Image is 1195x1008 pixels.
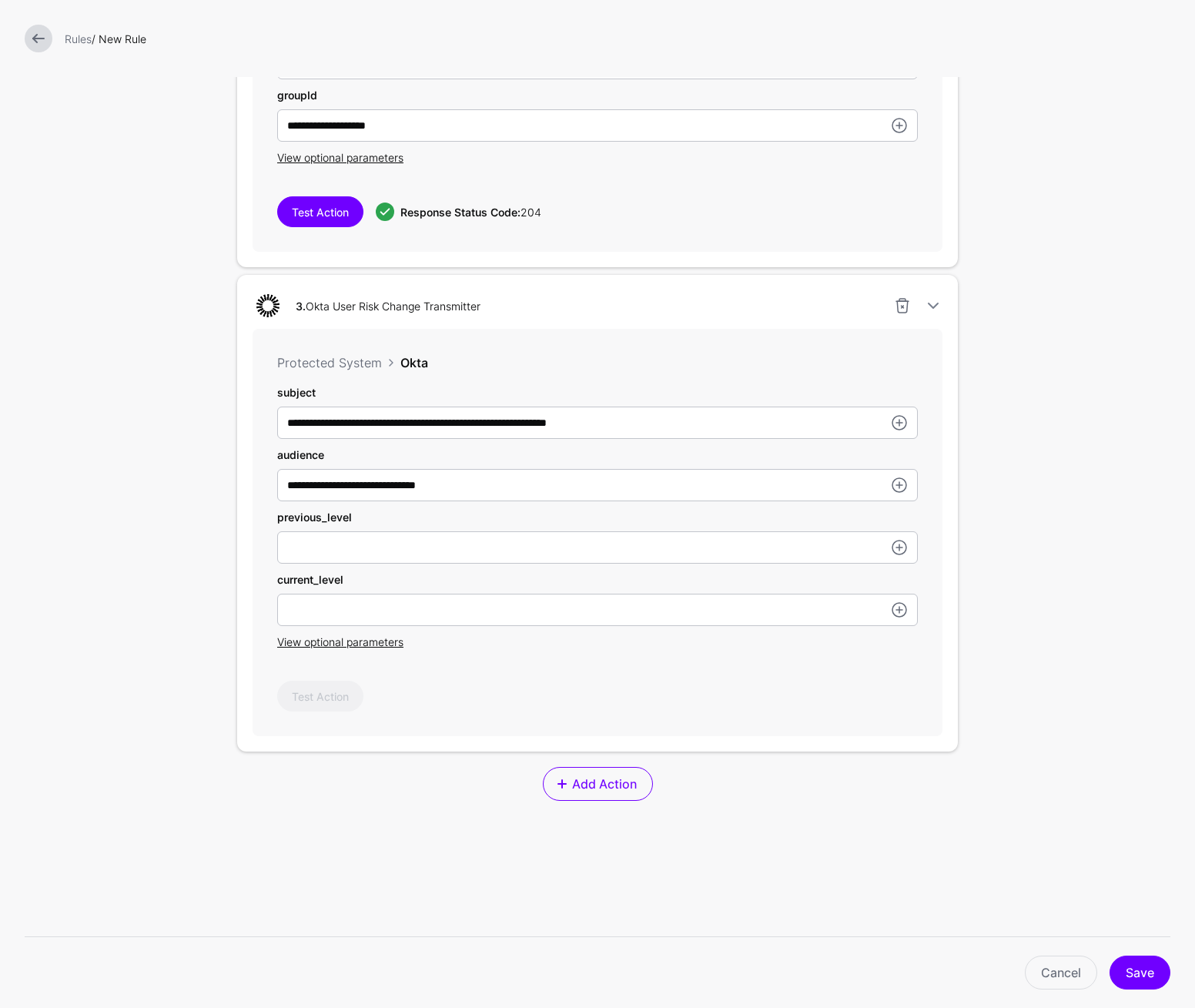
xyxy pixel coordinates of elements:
span: View optional parameters [277,635,403,648]
label: previous_level [277,509,352,525]
div: 204 [394,204,918,220]
strong: Response Status Code: [400,206,521,219]
div: / New Rule [59,31,1177,47]
span: Add Action [570,775,638,793]
label: groupId [277,87,317,103]
button: Test Action [277,196,363,227]
a: Rules [65,32,92,45]
strong: 3. [296,300,306,313]
label: current_level [277,571,343,588]
div: Okta User Risk Change Transmitter [290,298,487,314]
a: Cancel [1025,956,1097,990]
label: audience [277,447,324,463]
span: Protected System [277,355,382,370]
span: View optional parameters [277,151,403,164]
span: Okta [400,355,428,370]
img: svg+xml;base64,PHN2ZyB3aWR0aD0iNjQiIGhlaWdodD0iNjQiIHZpZXdCb3g9IjAgMCA2NCA2NCIgZmlsbD0ibm9uZSIgeG... [253,290,283,321]
button: Save [1110,956,1170,990]
label: subject [277,384,316,400]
